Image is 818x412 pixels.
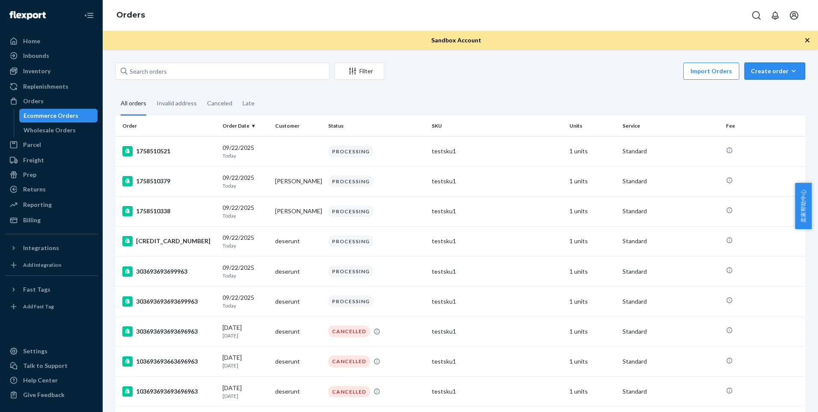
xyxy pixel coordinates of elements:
[5,182,98,196] a: Returns
[116,116,219,136] th: Order
[272,376,325,406] td: deserunt
[335,63,384,80] button: Filter
[622,267,719,276] p: Standard
[5,258,98,272] a: Add Integration
[566,287,619,316] td: 1 units
[222,182,269,189] p: Today
[5,359,98,373] a: Talk to Support
[5,241,98,255] button: Integrations
[219,116,272,136] th: Order Date
[622,297,719,306] p: Standard
[432,267,563,276] div: testsku1
[5,94,98,108] a: Orders
[328,176,373,187] div: PROCESSING
[751,67,799,75] div: Create order
[23,170,36,179] div: Prep
[432,297,563,306] div: testsku1
[5,49,98,63] a: Inbounds
[5,283,98,296] button: Fast Tags
[23,216,41,224] div: Billing
[328,355,370,367] div: CANCELLED
[222,263,269,279] div: 09/22/2025
[328,296,373,307] div: PROCESSING
[23,82,68,91] div: Replenishments
[748,7,765,24] button: Open Search Box
[222,384,269,400] div: [DATE]
[23,261,61,269] div: Add Integration
[328,325,370,337] div: CANCELLED
[122,266,216,277] div: 303693693699963
[335,67,384,75] div: Filter
[23,391,65,399] div: Give Feedback
[432,237,563,245] div: testsku1
[122,356,216,367] div: 103693693663696963
[121,92,146,116] div: All orders
[122,236,216,246] div: [CREDIT_CARD_NUMBER]
[23,97,44,105] div: Orders
[23,361,68,370] div: Talk to Support
[328,266,373,277] div: PROCESSING
[566,257,619,287] td: 1 units
[5,300,98,313] a: Add Fast Tag
[272,257,325,287] td: deserunt
[566,346,619,376] td: 1 units
[566,116,619,136] th: Units
[744,63,805,80] button: Create order
[767,7,784,24] button: Open notifications
[566,316,619,346] td: 1 units
[222,392,269,400] p: [DATE]
[222,293,269,309] div: 09/22/2025
[222,362,269,369] p: [DATE]
[622,207,719,215] p: Standard
[328,206,373,217] div: PROCESSING
[328,386,370,397] div: CANCELLED
[207,92,232,114] div: Canceled
[23,37,40,45] div: Home
[622,327,719,336] p: Standard
[9,11,46,20] img: Flexport logo
[23,285,50,294] div: Fast Tags
[24,111,78,120] div: Ecommerce Orders
[683,63,739,80] button: Import Orders
[272,226,325,256] td: deserunt
[222,242,269,249] p: Today
[222,143,269,159] div: 09/22/2025
[157,92,197,114] div: Invalid address
[19,109,98,122] a: Ecommerce Orders
[80,7,98,24] button: Close Navigation
[222,353,269,369] div: [DATE]
[122,146,216,156] div: 1758510521
[272,166,325,196] td: [PERSON_NAME]
[5,168,98,182] a: Prep
[5,388,98,402] button: Give Feedback
[23,156,44,164] div: Freight
[23,376,58,385] div: Help Center
[432,147,563,155] div: testsku1
[566,196,619,226] td: 1 units
[566,226,619,256] td: 1 units
[116,63,329,80] input: Search orders
[122,326,216,337] div: 303693693693696963
[622,237,719,245] p: Standard
[325,116,428,136] th: Status
[566,136,619,166] td: 1 units
[622,147,719,155] p: Standard
[122,206,216,216] div: 1758510338
[222,332,269,339] p: [DATE]
[622,387,719,396] p: Standard
[328,146,373,157] div: PROCESSING
[795,183,812,229] button: 卖家帮助中心
[275,122,321,129] div: Customer
[5,373,98,387] a: Help Center
[23,140,41,149] div: Parcel
[432,207,563,215] div: testsku1
[23,303,54,310] div: Add Fast Tag
[23,185,46,194] div: Returns
[328,236,373,247] div: PROCESSING
[24,126,76,134] div: Wholesale Orders
[272,196,325,226] td: [PERSON_NAME]
[122,296,216,307] div: 303693693693699963
[622,357,719,366] p: Standard
[5,213,98,227] a: Billing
